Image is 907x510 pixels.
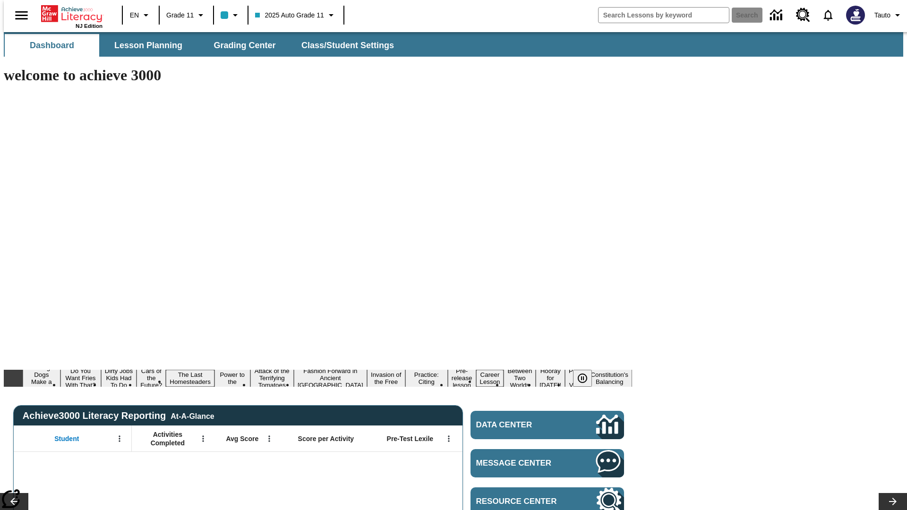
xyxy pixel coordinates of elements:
[114,40,182,51] span: Lesson Planning
[4,34,402,57] div: SubNavbar
[442,432,456,446] button: Open Menu
[573,370,601,387] div: Pause
[5,34,99,57] button: Dashboard
[251,7,340,24] button: Class: 2025 Auto Grade 11, Select your class
[197,34,292,57] button: Grading Center
[250,366,294,390] button: Slide 7 Attack of the Terrifying Tomatoes
[599,8,729,23] input: search field
[476,497,568,506] span: Resource Center
[126,7,156,24] button: Language: EN, Select a language
[565,366,587,390] button: Slide 15 Point of View
[573,370,592,387] button: Pause
[871,7,907,24] button: Profile/Settings
[536,366,565,390] button: Slide 14 Hooray for Constitution Day!
[76,23,103,29] span: NJ Edition
[298,434,354,443] span: Score per Activity
[60,366,101,390] button: Slide 2 Do You Want Fries With That?
[214,363,250,394] button: Slide 6 Solar Power to the People
[387,434,434,443] span: Pre-Test Lexile
[8,1,35,29] button: Open side menu
[405,363,448,394] button: Slide 10 Mixed Practice: Citing Evidence
[166,10,194,20] span: Grade 11
[137,430,199,447] span: Activities Completed
[23,363,60,394] button: Slide 1 Diving Dogs Make a Splash
[846,6,865,25] img: Avatar
[214,40,275,51] span: Grading Center
[130,10,139,20] span: EN
[112,432,127,446] button: Open Menu
[30,40,74,51] span: Dashboard
[301,40,394,51] span: Class/Student Settings
[476,459,568,468] span: Message Center
[166,370,214,387] button: Slide 5 The Last Homesteaders
[816,3,840,27] a: Notifications
[471,449,624,477] a: Message Center
[41,3,103,29] div: Home
[41,4,103,23] a: Home
[367,363,405,394] button: Slide 9 The Invasion of the Free CD
[476,370,504,387] button: Slide 12 Career Lesson
[163,7,210,24] button: Grade: Grade 11, Select a grade
[101,366,137,390] button: Slide 3 Dirty Jobs Kids Had To Do
[137,366,166,390] button: Slide 4 Cars of the Future?
[476,420,565,430] span: Data Center
[764,2,790,28] a: Data Center
[217,7,245,24] button: Class color is light blue. Change class color
[101,34,196,57] button: Lesson Planning
[504,366,536,390] button: Slide 13 Between Two Worlds
[471,411,624,439] a: Data Center
[840,3,871,27] button: Select a new avatar
[54,434,79,443] span: Student
[874,10,890,20] span: Tauto
[294,366,367,390] button: Slide 8 Fashion Forward in Ancient Rome
[226,434,258,443] span: Avg Score
[294,34,402,57] button: Class/Student Settings
[790,2,816,28] a: Resource Center, Will open in new tab
[4,67,632,84] h1: welcome to achieve 3000
[196,432,210,446] button: Open Menu
[587,363,632,394] button: Slide 16 The Constitution's Balancing Act
[448,366,476,390] button: Slide 11 Pre-release lesson
[171,410,214,421] div: At-A-Glance
[262,432,276,446] button: Open Menu
[255,10,324,20] span: 2025 Auto Grade 11
[4,32,903,57] div: SubNavbar
[879,493,907,510] button: Lesson carousel, Next
[23,410,214,421] span: Achieve3000 Literacy Reporting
